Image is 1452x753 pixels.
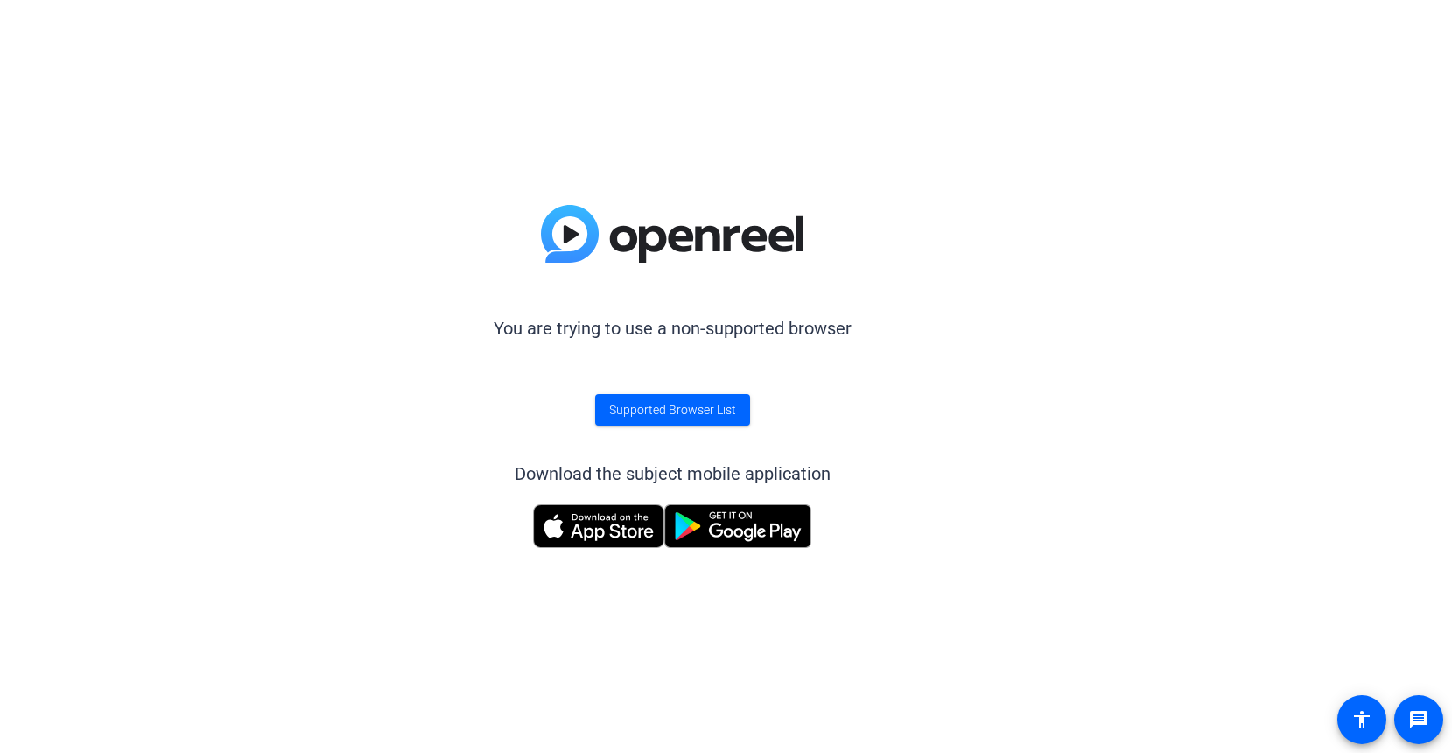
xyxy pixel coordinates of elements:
mat-icon: message [1408,709,1429,730]
a: Supported Browser List [595,394,750,426]
img: Download on the App Store [533,504,664,548]
p: You are trying to use a non-supported browser [494,315,852,341]
span: Supported Browser List [609,401,736,419]
img: Get it on Google Play [664,504,811,548]
div: Download the subject mobile application [515,461,831,487]
mat-icon: accessibility [1351,709,1372,730]
img: blue-gradient.svg [541,205,803,263]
